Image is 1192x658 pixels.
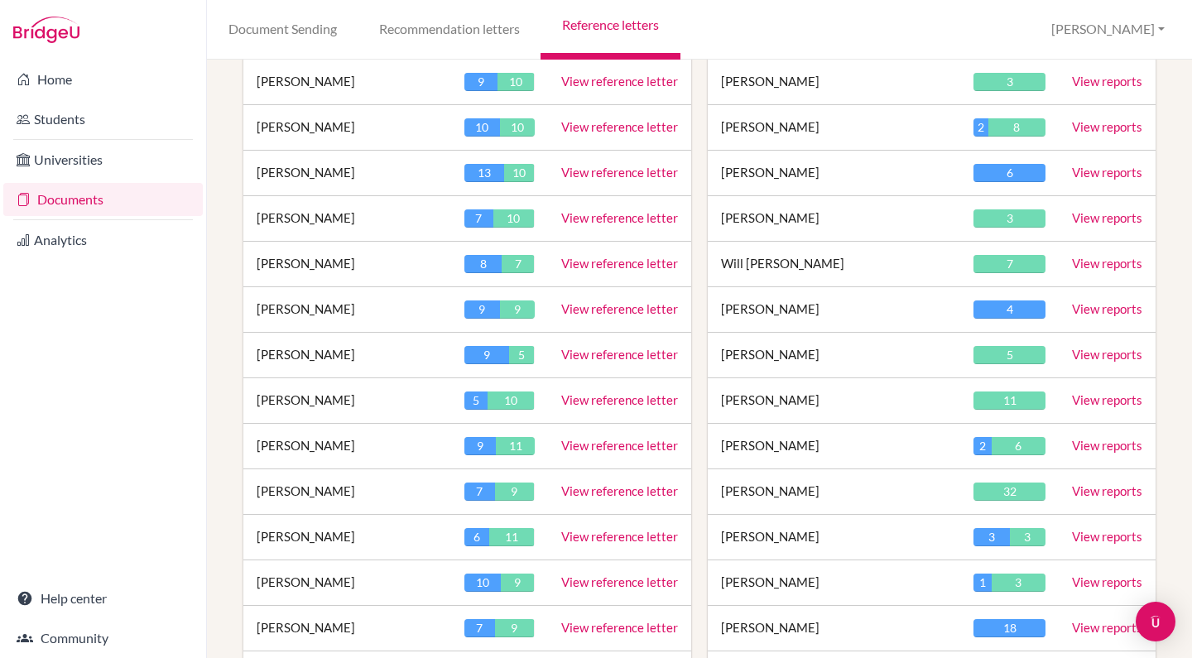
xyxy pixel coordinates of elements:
[973,391,1045,410] div: 11
[708,60,960,105] td: [PERSON_NAME]
[561,210,678,225] a: View reference letter
[708,105,960,151] td: [PERSON_NAME]
[561,529,678,544] a: View reference letter
[509,346,534,364] div: 5
[1072,301,1142,316] a: View reports
[243,560,451,606] td: [PERSON_NAME]
[561,74,678,89] a: View reference letter
[1136,602,1175,641] div: Open Intercom Messenger
[708,333,960,378] td: [PERSON_NAME]
[708,151,960,196] td: [PERSON_NAME]
[992,574,1045,592] div: 3
[1072,210,1142,225] a: View reports
[1072,256,1142,271] a: View reports
[561,347,678,362] a: View reference letter
[464,437,496,455] div: 9
[988,118,1045,137] div: 8
[3,143,203,176] a: Universities
[243,105,451,151] td: [PERSON_NAME]
[708,469,960,515] td: [PERSON_NAME]
[464,255,502,273] div: 8
[708,560,960,606] td: [PERSON_NAME]
[1072,574,1142,589] a: View reports
[464,528,489,546] div: 6
[464,209,493,228] div: 7
[973,255,1045,273] div: 7
[708,424,960,469] td: [PERSON_NAME]
[496,437,535,455] div: 11
[973,118,988,137] div: 2
[3,183,203,216] a: Documents
[973,483,1045,501] div: 32
[3,622,203,655] a: Community
[1072,119,1142,134] a: View reports
[1072,438,1142,453] a: View reports
[243,469,451,515] td: [PERSON_NAME]
[243,378,451,424] td: [PERSON_NAME]
[973,528,1009,546] div: 3
[1010,528,1045,546] div: 3
[1072,620,1142,635] a: View reports
[504,164,535,182] div: 10
[243,515,451,560] td: [PERSON_NAME]
[973,346,1045,364] div: 5
[561,256,678,271] a: View reference letter
[708,287,960,333] td: [PERSON_NAME]
[243,151,451,196] td: [PERSON_NAME]
[495,619,535,637] div: 9
[502,255,534,273] div: 7
[708,515,960,560] td: [PERSON_NAME]
[708,196,960,242] td: [PERSON_NAME]
[243,242,451,287] td: [PERSON_NAME]
[243,606,451,651] td: [PERSON_NAME]
[464,619,495,637] div: 7
[3,582,203,615] a: Help center
[489,528,534,546] div: 11
[1072,74,1142,89] a: View reports
[497,73,534,91] div: 10
[561,620,678,635] a: View reference letter
[243,60,451,105] td: [PERSON_NAME]
[1072,165,1142,180] a: View reports
[243,333,451,378] td: [PERSON_NAME]
[708,606,960,651] td: [PERSON_NAME]
[464,164,504,182] div: 13
[708,242,960,287] td: Will [PERSON_NAME]
[973,619,1045,637] div: 18
[464,300,500,319] div: 9
[464,73,497,91] div: 9
[501,574,534,592] div: 9
[1072,347,1142,362] a: View reports
[561,574,678,589] a: View reference letter
[243,424,451,469] td: [PERSON_NAME]
[464,574,501,592] div: 10
[561,119,678,134] a: View reference letter
[464,483,495,501] div: 7
[495,483,535,501] div: 9
[488,391,534,410] div: 10
[3,103,203,136] a: Students
[973,574,992,592] div: 1
[243,196,451,242] td: [PERSON_NAME]
[13,17,79,43] img: Bridge-U
[973,209,1045,228] div: 3
[3,223,203,257] a: Analytics
[973,73,1045,91] div: 3
[500,118,536,137] div: 10
[973,164,1045,182] div: 6
[464,118,500,137] div: 10
[992,437,1045,455] div: 6
[3,63,203,96] a: Home
[493,209,534,228] div: 10
[561,301,678,316] a: View reference letter
[561,165,678,180] a: View reference letter
[1072,392,1142,407] a: View reports
[464,346,509,364] div: 9
[500,300,536,319] div: 9
[561,438,678,453] a: View reference letter
[1072,529,1142,544] a: View reports
[973,437,992,455] div: 2
[973,300,1045,319] div: 4
[464,391,488,410] div: 5
[561,392,678,407] a: View reference letter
